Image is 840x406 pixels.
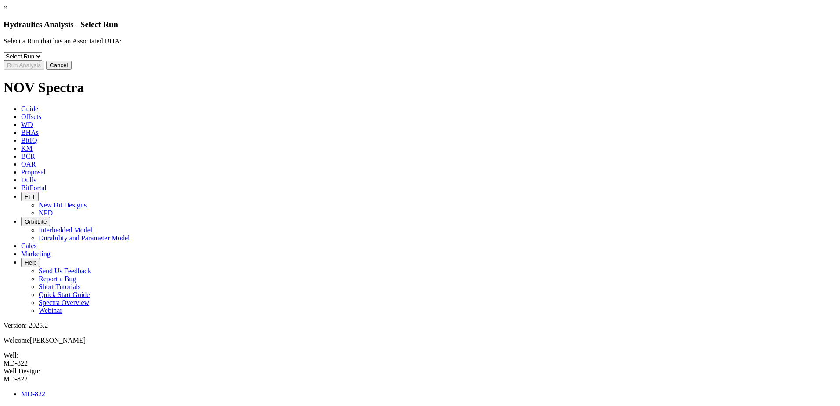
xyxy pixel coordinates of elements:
a: Interbedded Model [39,226,92,234]
button: Cancel [46,61,72,70]
span: MD-822 [4,375,28,383]
a: Durability and Parameter Model [39,234,130,242]
h3: Hydraulics Analysis - Select Run [4,20,836,29]
span: MD-822 [4,359,28,367]
button: Run Analysis [4,61,44,70]
p: Select a Run that has an Associated BHA: [4,37,836,45]
a: Short Tutorials [39,283,81,290]
span: Dulls [21,176,36,184]
p: Welcome [4,337,836,344]
span: BitPortal [21,184,47,192]
a: New Bit Designs [39,201,87,209]
span: WD [21,121,33,128]
span: OAR [21,160,36,168]
span: OrbitLite [25,218,47,225]
a: NPD [39,209,53,217]
span: BitIQ [21,137,37,144]
span: Proposal [21,168,46,176]
h1: NOV Spectra [4,80,836,96]
a: Spectra Overview [39,299,89,306]
span: Well Design: [4,367,836,398]
a: × [4,4,7,11]
span: FTT [25,193,35,200]
a: Report a Bug [39,275,76,283]
span: KM [21,145,33,152]
a: Quick Start Guide [39,291,90,298]
a: Webinar [39,307,62,314]
a: MD-822 [21,390,45,398]
span: [PERSON_NAME] [30,337,86,344]
span: BHAs [21,129,39,136]
a: Send Us Feedback [39,267,91,275]
span: Well: [4,352,836,367]
span: Marketing [21,250,51,257]
span: Help [25,259,36,266]
div: Version: 2025.2 [4,322,836,330]
span: BCR [21,152,35,160]
span: Guide [21,105,38,112]
span: Offsets [21,113,41,120]
span: Calcs [21,242,37,250]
